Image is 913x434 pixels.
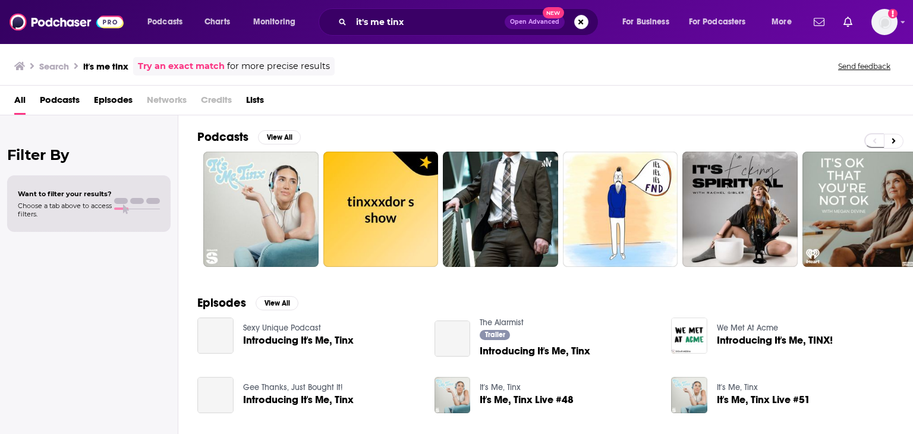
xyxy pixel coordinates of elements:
button: Send feedback [835,61,894,71]
a: Lists [246,90,264,115]
h2: Podcasts [197,130,248,144]
svg: Add a profile image [888,9,898,18]
a: Show notifications dropdown [809,12,829,32]
a: It's Me, Tinx [480,382,521,392]
h2: Episodes [197,295,246,310]
a: Gee Thanks, Just Bought It! [243,382,342,392]
a: Introducing It's Me, Tinx [435,320,471,357]
span: Trailer [485,331,505,338]
span: Want to filter your results? [18,190,112,198]
h3: Search [39,61,69,72]
a: Introducing It's Me, Tinx [480,346,590,356]
span: Credits [201,90,232,115]
button: View All [256,296,298,310]
input: Search podcasts, credits, & more... [351,12,505,32]
img: It's Me, Tinx Live #51 [671,377,707,413]
div: Search podcasts, credits, & more... [330,8,610,36]
button: open menu [139,12,198,32]
button: open menu [763,12,807,32]
h2: Filter By [7,146,171,163]
a: Introducing It's Me, Tinx [197,377,234,413]
a: Introducing It's Me, TINX! [717,335,833,345]
a: Introducing It's Me, Tinx [243,335,354,345]
span: Open Advanced [510,19,559,25]
a: EpisodesView All [197,295,298,310]
a: Podcasts [40,90,80,115]
span: New [543,7,564,18]
img: It's Me, Tinx Live #48 [435,377,471,413]
a: Show notifications dropdown [839,12,857,32]
span: More [772,14,792,30]
img: User Profile [871,9,898,35]
span: for more precise results [227,59,330,73]
button: open menu [245,12,311,32]
span: Charts [204,14,230,30]
button: View All [258,130,301,144]
a: Charts [197,12,237,32]
button: open menu [681,12,763,32]
a: All [14,90,26,115]
button: Show profile menu [871,9,898,35]
button: Open AdvancedNew [505,15,565,29]
a: Introducing It's Me, Tinx [243,395,354,405]
span: Monitoring [253,14,295,30]
a: It's Me, Tinx [717,382,758,392]
span: Logged in as maryalyson [871,9,898,35]
span: Networks [147,90,187,115]
span: For Podcasters [689,14,746,30]
a: Sexy Unique Podcast [243,323,321,333]
a: Introducing It's Me, Tinx [197,317,234,354]
a: Try an exact match [138,59,225,73]
a: PodcastsView All [197,130,301,144]
a: The Alarmist [480,317,524,328]
a: Episodes [94,90,133,115]
h3: it's me tinx [83,61,128,72]
span: For Business [622,14,669,30]
span: Podcasts [147,14,182,30]
a: We Met At Acme [717,323,778,333]
span: Choose a tab above to access filters. [18,202,112,218]
a: It's Me, Tinx Live #51 [717,395,810,405]
img: Podchaser - Follow, Share and Rate Podcasts [10,11,124,33]
a: It's Me, Tinx Live #48 [480,395,574,405]
img: Introducing It's Me, TINX! [671,317,707,354]
button: open menu [614,12,684,32]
